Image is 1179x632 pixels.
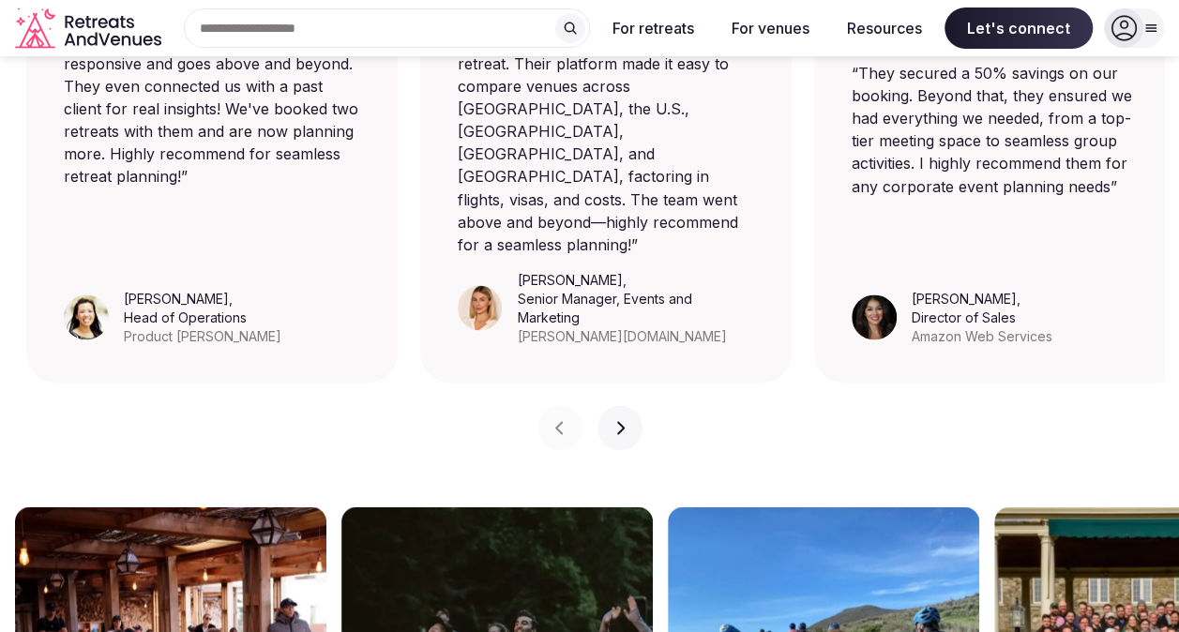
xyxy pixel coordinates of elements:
[15,8,165,50] svg: Retreats and Venues company logo
[912,308,1052,326] div: Director of Sales
[64,294,109,339] img: Leeann Trang
[124,326,281,345] div: Product [PERSON_NAME]
[64,30,360,188] blockquote: “ RetreatsAndVenues is incredibly responsive and goes above and beyond. They even connected us wi...
[852,294,897,339] img: Sonia Singh
[597,8,709,49] button: For retreats
[912,289,1052,345] figcaption: ,
[124,289,281,345] figcaption: ,
[124,308,281,326] div: Head of Operations
[945,8,1093,49] span: Let's connect
[458,30,754,255] blockquote: “ It was key in planning our 1,200-person retreat. Their platform made it easy to compare venues ...
[458,285,502,329] img: Triana Jewell-Lujan
[832,8,937,49] button: Resources
[912,290,1017,306] cite: [PERSON_NAME]
[517,270,754,345] figcaption: ,
[852,62,1148,197] blockquote: “ They secured a 50% savings on our booking. Beyond that, they ensured we had everything we neede...
[124,290,229,306] cite: [PERSON_NAME]
[517,326,754,345] div: [PERSON_NAME][DOMAIN_NAME]
[717,8,824,49] button: For venues
[15,8,165,50] a: Visit the homepage
[517,289,754,326] div: Senior Manager, Events and Marketing
[517,271,622,287] cite: [PERSON_NAME]
[912,326,1052,345] div: Amazon Web Services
